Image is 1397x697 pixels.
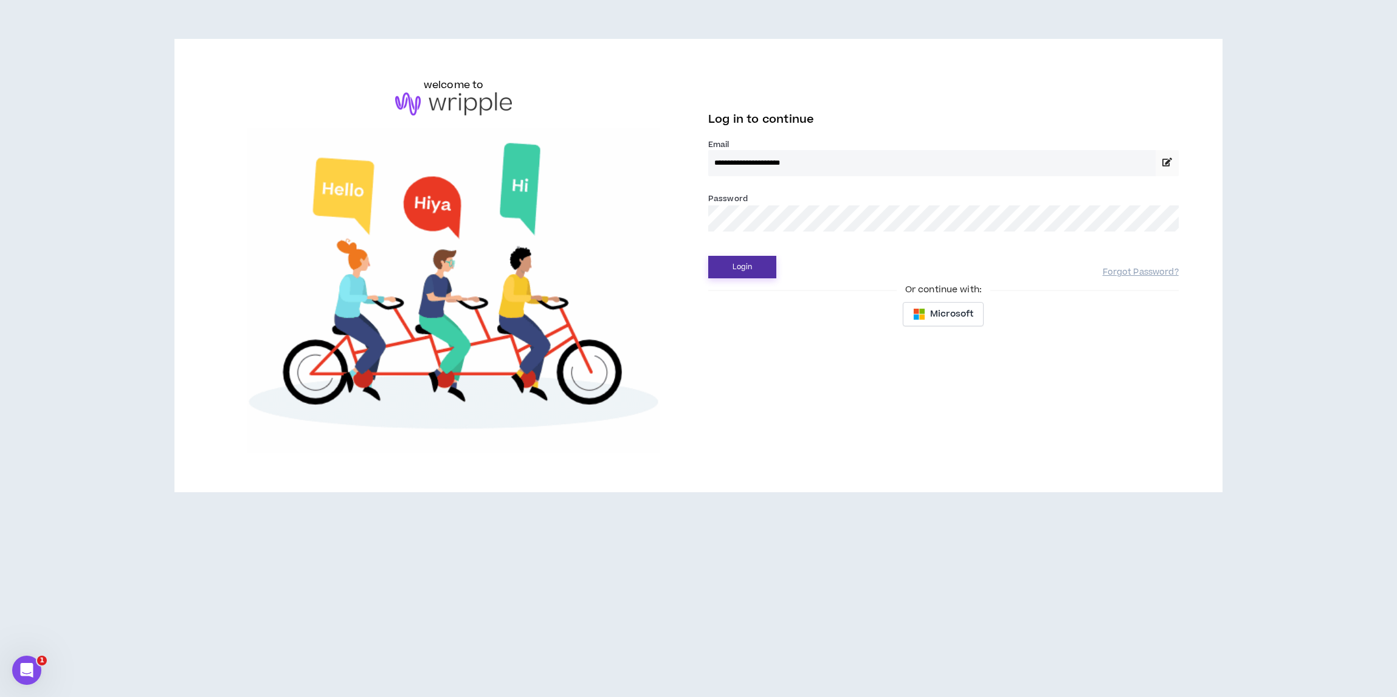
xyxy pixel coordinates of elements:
[897,283,990,297] span: Or continue with:
[12,656,41,685] iframe: Intercom live chat
[395,92,512,115] img: logo-brand.png
[708,112,814,127] span: Log in to continue
[930,307,973,321] span: Microsoft
[218,128,689,454] img: Welcome to Wripple
[708,139,1179,150] label: Email
[37,656,47,665] span: 1
[1103,267,1179,278] a: Forgot Password?
[424,78,484,92] h6: welcome to
[708,256,776,278] button: Login
[708,193,748,204] label: Password
[903,302,984,326] button: Microsoft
